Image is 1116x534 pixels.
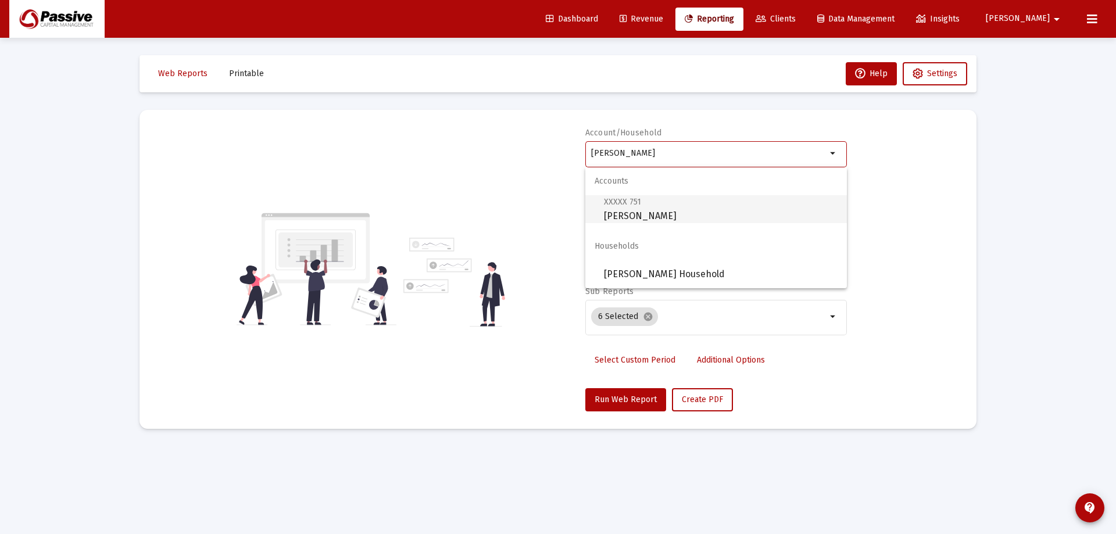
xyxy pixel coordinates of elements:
mat-icon: arrow_drop_down [1050,8,1064,31]
label: Account/Household [585,128,662,138]
span: XXXXX 751 [604,197,641,207]
span: Help [855,69,888,78]
span: Households [585,232,847,260]
input: Search or select an account or household [591,149,827,158]
span: Select Custom Period [595,355,675,365]
img: Dashboard [18,8,96,31]
button: Create PDF [672,388,733,411]
label: Sub Reports [585,286,634,296]
span: Clients [756,14,796,24]
span: Printable [229,69,264,78]
mat-chip-list: Selection [591,305,827,328]
button: Run Web Report [585,388,666,411]
mat-icon: cancel [643,311,653,322]
span: Accounts [585,167,847,195]
span: Settings [927,69,957,78]
span: Additional Options [697,355,765,365]
span: [PERSON_NAME] Household [604,260,838,288]
img: reporting [237,212,396,327]
mat-icon: arrow_drop_down [827,310,840,324]
span: Revenue [620,14,663,24]
span: Create PDF [682,395,723,404]
span: [PERSON_NAME] [604,195,838,223]
a: Reporting [675,8,743,31]
mat-chip: 6 Selected [591,307,658,326]
span: Insights [916,14,960,24]
button: Help [846,62,897,85]
span: Dashboard [546,14,598,24]
a: Revenue [610,8,673,31]
span: Run Web Report [595,395,657,404]
mat-icon: arrow_drop_down [827,146,840,160]
button: Web Reports [149,62,217,85]
a: Data Management [808,8,904,31]
mat-icon: contact_support [1083,501,1097,515]
span: Data Management [817,14,895,24]
img: reporting-alt [403,238,505,327]
button: Printable [220,62,273,85]
button: [PERSON_NAME] [972,7,1078,30]
a: Dashboard [536,8,607,31]
span: Reporting [685,14,734,24]
a: Insights [907,8,969,31]
button: Settings [903,62,967,85]
span: Web Reports [158,69,208,78]
span: [PERSON_NAME] [986,14,1050,24]
a: Clients [746,8,805,31]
